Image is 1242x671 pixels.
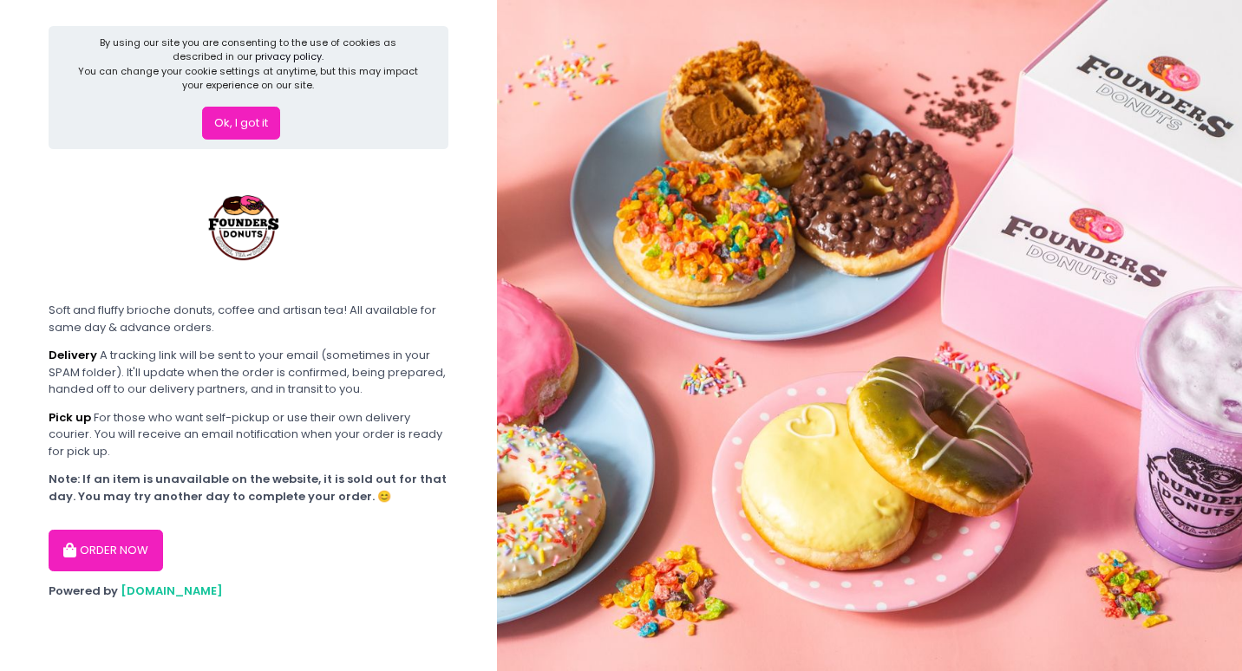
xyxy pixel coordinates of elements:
button: ORDER NOW [49,530,163,571]
img: Founders Donuts [180,160,310,290]
b: Delivery [49,347,97,363]
div: For those who want self-pickup or use their own delivery courier. You will receive an email notif... [49,409,448,460]
div: Powered by [49,583,448,600]
button: Ok, I got it [202,107,280,140]
b: Pick up [49,409,91,426]
div: Note: If an item is unavailable on the website, it is sold out for that day. You may try another ... [49,471,448,505]
a: privacy policy. [255,49,324,63]
div: Soft and fluffy brioche donuts, coffee and artisan tea! All available for same day & advance orders. [49,302,448,335]
a: [DOMAIN_NAME] [121,583,223,599]
div: A tracking link will be sent to your email (sometimes in your SPAM folder). It'll update when the... [49,347,448,398]
div: By using our site you are consenting to the use of cookies as described in our You can change you... [78,36,420,93]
